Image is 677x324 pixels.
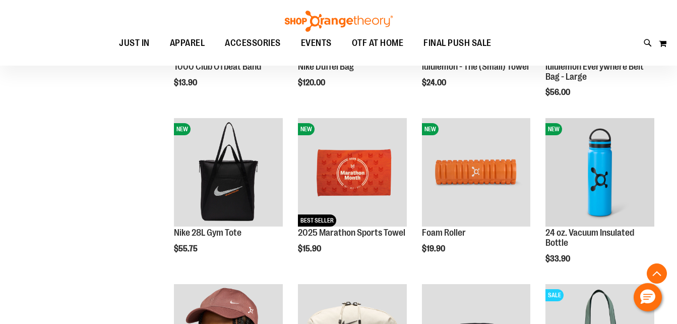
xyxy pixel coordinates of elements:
[545,88,572,97] span: $56.00
[540,113,659,289] div: product
[291,32,342,55] a: EVENTS
[422,244,447,253] span: $19.90
[545,62,644,82] a: lululemon Everywhere Belt Bag - Large
[298,62,354,72] a: Nike Duffel Bag
[417,113,536,280] div: product
[647,263,667,284] button: Back To Top
[352,32,404,55] span: OTF AT HOME
[174,78,199,87] span: $13.90
[422,78,448,87] span: $24.00
[545,118,654,227] img: 24 oz. Vacuum Insulated Bottle
[119,32,150,55] span: JUST IN
[174,118,283,227] img: Nike 28L Gym Tote
[174,244,199,253] span: $55.75
[545,123,562,135] span: NEW
[545,118,654,229] a: 24 oz. Vacuum Insulated BottleNEW
[298,78,327,87] span: $120.00
[169,113,288,280] div: product
[422,123,439,135] span: NEW
[301,32,332,55] span: EVENTS
[634,283,662,311] button: Hello, have a question? Let’s chat.
[215,32,291,55] a: ACCESSORIES
[422,118,531,227] img: Foam Roller
[342,32,414,55] a: OTF AT HOME
[298,244,323,253] span: $15.90
[545,254,572,263] span: $33.90
[170,32,205,55] span: APPAREL
[298,123,315,135] span: NEW
[225,32,281,55] span: ACCESSORIES
[174,123,191,135] span: NEW
[298,214,336,227] span: BEST SELLER
[160,32,215,55] a: APPAREL
[174,118,283,229] a: Nike 28L Gym ToteNEW
[283,11,394,32] img: Shop Orangetheory
[545,289,564,301] span: SALE
[109,32,160,55] a: JUST IN
[422,228,466,238] a: Foam Roller
[413,32,502,55] a: FINAL PUSH SALE
[174,62,261,72] a: 1000 Club OTbeat Band
[298,118,407,227] img: 2025 Marathon Sports Towel
[423,32,491,55] span: FINAL PUSH SALE
[298,228,405,238] a: 2025 Marathon Sports Towel
[174,228,241,238] a: Nike 28L Gym Tote
[293,113,412,280] div: product
[422,118,531,229] a: Foam RollerNEW
[298,118,407,229] a: 2025 Marathon Sports TowelNEWBEST SELLER
[422,62,529,72] a: lululemon - The (Small) Towel
[545,228,634,248] a: 24 oz. Vacuum Insulated Bottle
